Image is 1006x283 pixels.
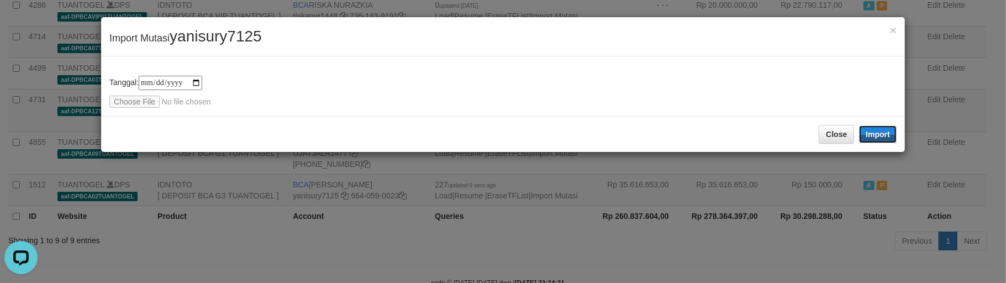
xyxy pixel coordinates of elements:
button: Import [859,125,897,143]
button: Close [890,24,897,36]
span: × [890,24,897,36]
span: yanisury7125 [170,28,262,45]
button: Open LiveChat chat widget [4,4,38,38]
button: Close [819,125,854,144]
div: Tanggal: [109,76,897,108]
span: Import Mutasi [109,33,262,44]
